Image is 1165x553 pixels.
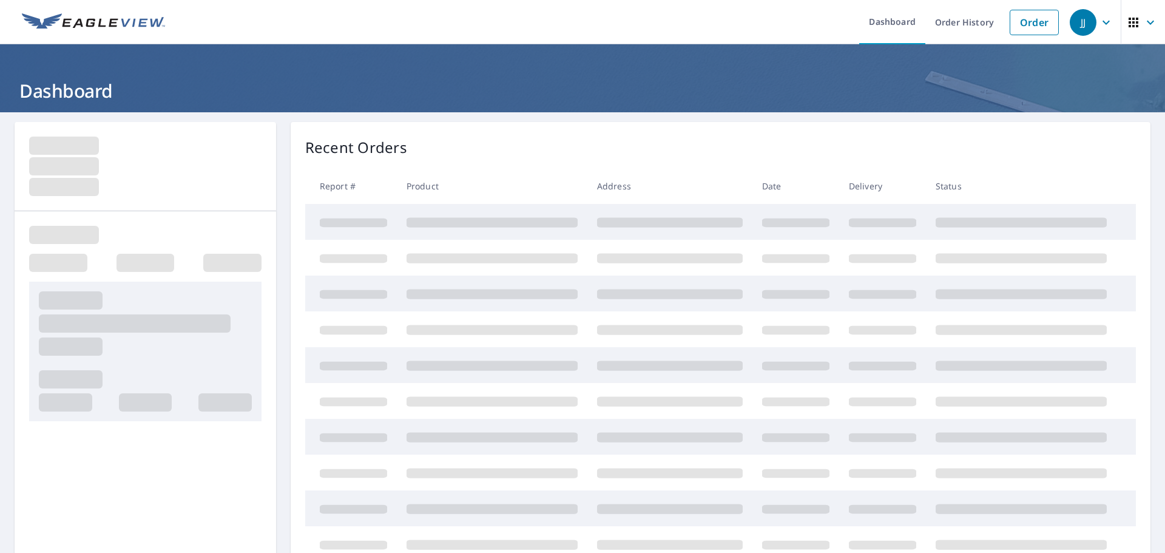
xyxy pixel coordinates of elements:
[926,168,1116,204] th: Status
[587,168,752,204] th: Address
[305,137,407,158] p: Recent Orders
[839,168,926,204] th: Delivery
[1010,10,1059,35] a: Order
[1070,9,1096,36] div: JJ
[15,78,1150,103] h1: Dashboard
[752,168,839,204] th: Date
[22,13,165,32] img: EV Logo
[305,168,397,204] th: Report #
[397,168,587,204] th: Product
